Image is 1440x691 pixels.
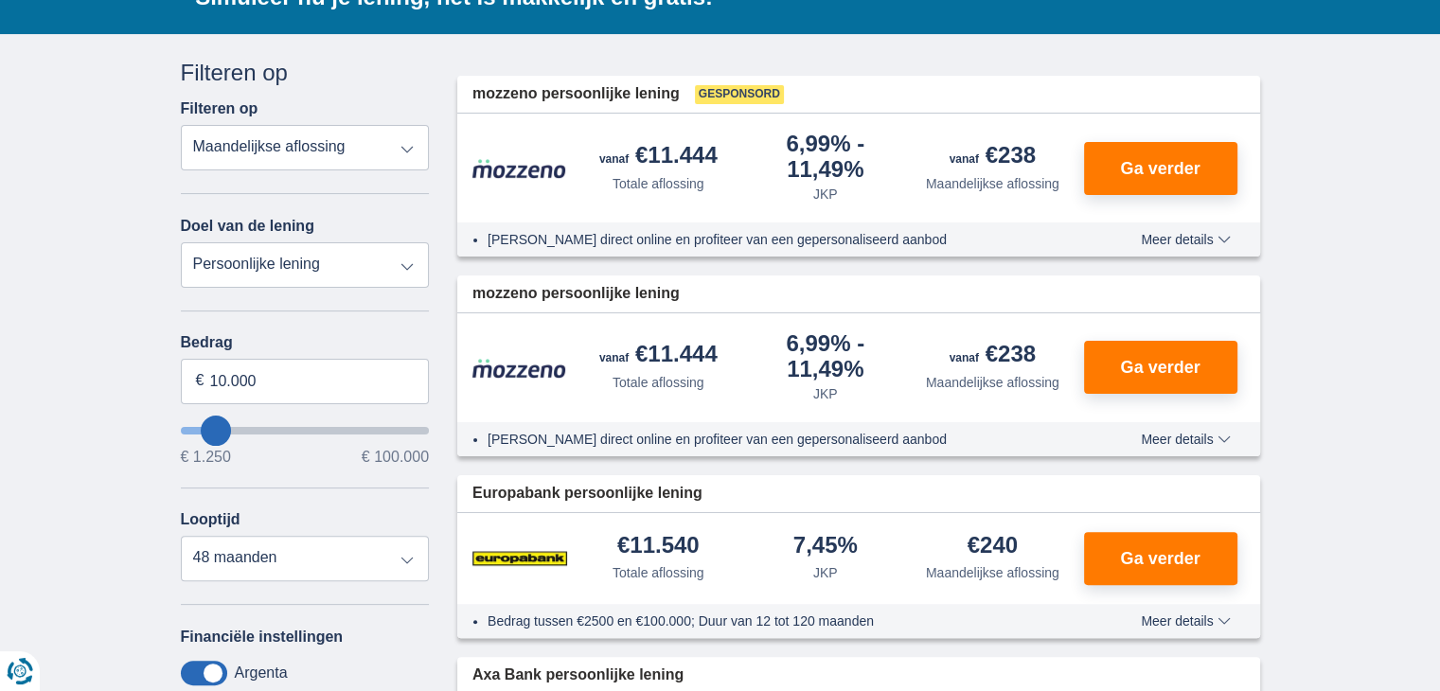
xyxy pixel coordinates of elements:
[181,511,240,528] label: Looptijd
[813,384,838,403] div: JKP
[1084,341,1237,394] button: Ga verder
[472,483,702,505] span: Europabank persoonlijke lening
[488,611,1072,630] li: Bedrag tussen €2500 en €100.000; Duur van 12 tot 120 maanden
[617,534,700,559] div: €11.540
[472,283,680,305] span: mozzeno persoonlijke lening
[235,664,288,682] label: Argenta
[793,534,858,559] div: 7,45%
[472,158,567,179] img: product.pl.alt Mozzeno
[472,535,567,582] img: product.pl.alt Europabank
[181,629,344,646] label: Financiële instellingen
[926,373,1059,392] div: Maandelijkse aflossing
[181,427,430,434] input: wantToBorrow
[613,563,704,582] div: Totale aflossing
[1141,233,1230,246] span: Meer details
[181,100,258,117] label: Filteren op
[1127,432,1244,447] button: Meer details
[613,373,704,392] div: Totale aflossing
[1120,160,1200,177] span: Ga verder
[472,358,567,379] img: product.pl.alt Mozzeno
[613,174,704,193] div: Totale aflossing
[1084,142,1237,195] button: Ga verder
[599,343,718,369] div: €11.444
[926,174,1059,193] div: Maandelijkse aflossing
[1084,532,1237,585] button: Ga verder
[1141,433,1230,446] span: Meer details
[950,144,1036,170] div: €238
[926,563,1059,582] div: Maandelijkse aflossing
[695,85,784,104] span: Gesponsord
[813,185,838,204] div: JKP
[1141,614,1230,628] span: Meer details
[181,334,430,351] label: Bedrag
[1127,232,1244,247] button: Meer details
[181,218,314,235] label: Doel van de lening
[750,332,902,381] div: 6,99%
[181,57,430,89] div: Filteren op
[362,450,429,465] span: € 100.000
[1120,550,1200,567] span: Ga verder
[472,664,684,686] span: Axa Bank persoonlijke lening
[1120,359,1200,376] span: Ga verder
[950,343,1036,369] div: €238
[181,450,231,465] span: € 1.250
[599,144,718,170] div: €11.444
[488,430,1072,449] li: [PERSON_NAME] direct online en profiteer van een gepersonaliseerd aanbod
[472,83,680,105] span: mozzeno persoonlijke lening
[488,230,1072,249] li: [PERSON_NAME] direct online en profiteer van een gepersonaliseerd aanbod
[750,133,902,181] div: 6,99%
[968,534,1018,559] div: €240
[1127,613,1244,629] button: Meer details
[196,370,204,392] span: €
[813,563,838,582] div: JKP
